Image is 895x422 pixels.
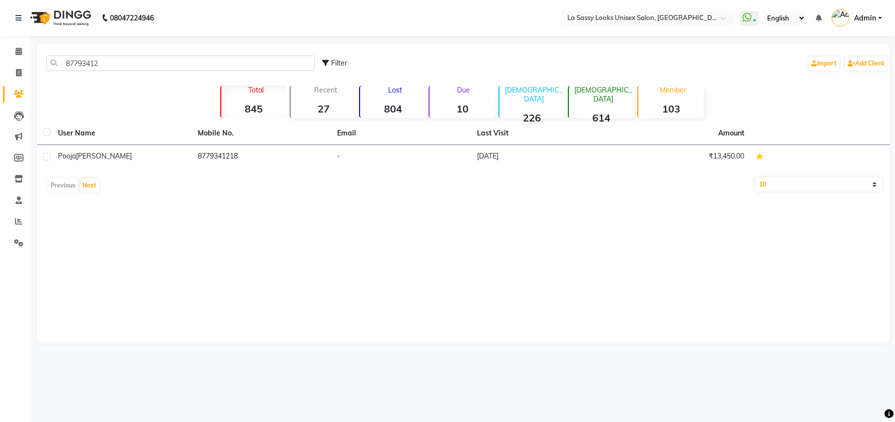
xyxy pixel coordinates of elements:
span: Filter [331,58,347,67]
th: Last Visit [471,122,611,145]
img: Admin [832,9,849,26]
strong: 804 [360,102,426,115]
p: Due [432,85,495,94]
strong: 27 [291,102,356,115]
a: Add Client [845,56,887,70]
strong: 10 [430,102,495,115]
a: Import [809,56,839,70]
input: Search by Name/Mobile/Email/Code [46,55,315,71]
th: Amount [712,122,750,144]
img: logo [25,4,94,32]
p: Total [225,85,287,94]
strong: 614 [569,111,634,124]
th: Mobile No. [192,122,332,145]
td: 8779341218 [192,145,332,169]
th: User Name [52,122,192,145]
p: [DEMOGRAPHIC_DATA] [573,85,634,103]
td: ₹13,450.00 [611,145,751,169]
span: [PERSON_NAME] [76,151,132,160]
strong: 845 [221,102,287,115]
p: Member [642,85,704,94]
td: - [331,145,471,169]
td: [DATE] [471,145,611,169]
b: 08047224946 [110,4,154,32]
span: pooja [58,151,76,160]
strong: 226 [499,111,565,124]
th: Email [331,122,471,145]
strong: 103 [638,102,704,115]
span: Admin [854,13,876,23]
p: Recent [295,85,356,94]
p: Lost [364,85,426,94]
p: [DEMOGRAPHIC_DATA] [503,85,565,103]
button: Next [80,178,99,192]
